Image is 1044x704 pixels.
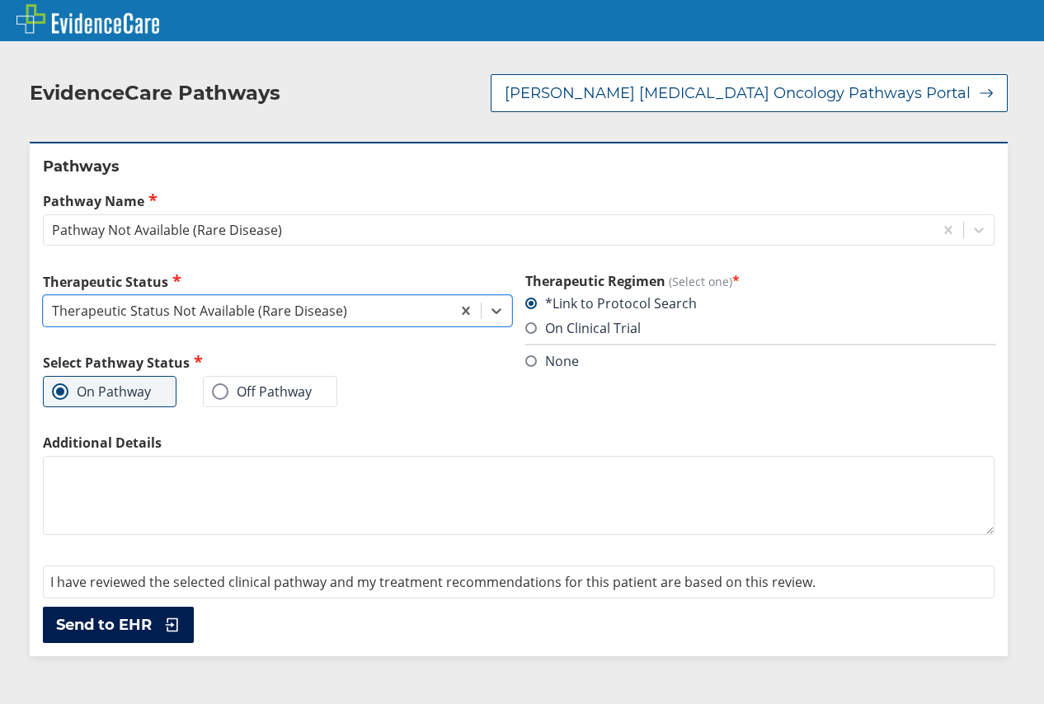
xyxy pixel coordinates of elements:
[43,157,995,176] h2: Pathways
[525,352,579,370] label: None
[525,319,641,337] label: On Clinical Trial
[43,434,995,452] label: Additional Details
[491,74,1008,112] button: [PERSON_NAME] [MEDICAL_DATA] Oncology Pathways Portal
[669,274,732,289] span: (Select one)
[43,607,194,643] button: Send to EHR
[52,383,151,400] label: On Pathway
[52,221,282,239] div: Pathway Not Available (Rare Disease)
[52,302,347,320] div: Therapeutic Status Not Available (Rare Disease)
[505,83,971,103] span: [PERSON_NAME] [MEDICAL_DATA] Oncology Pathways Portal
[43,353,512,372] h2: Select Pathway Status
[30,81,280,106] h2: EvidenceCare Pathways
[43,191,995,210] label: Pathway Name
[56,615,152,635] span: Send to EHR
[212,383,312,400] label: Off Pathway
[50,573,816,591] span: I have reviewed the selected clinical pathway and my treatment recommendations for this patient a...
[525,294,697,312] label: *Link to Protocol Search
[525,272,995,290] h3: Therapeutic Regimen
[16,4,159,34] img: EvidenceCare
[43,272,512,291] label: Therapeutic Status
